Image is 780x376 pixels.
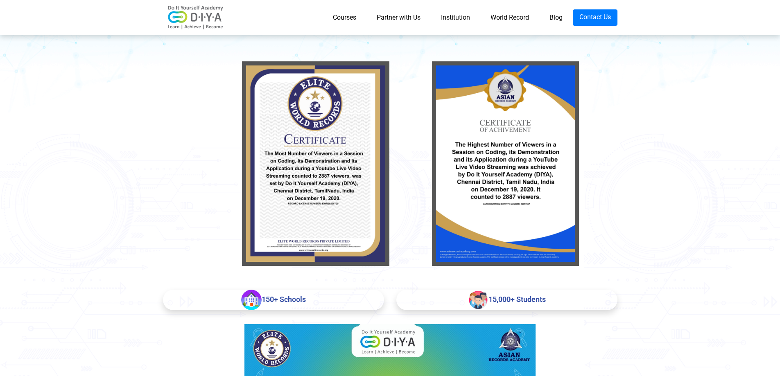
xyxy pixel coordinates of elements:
[163,290,384,310] div: 150+ Schools
[480,9,539,26] a: World Record
[573,9,617,26] a: Contact Us
[432,61,579,266] img: Certificate 2
[366,9,431,26] a: Partner with Us
[468,290,488,310] img: students.png
[241,290,262,310] img: 150.png
[242,61,389,266] img: Certificate 1
[323,9,366,26] a: Courses
[396,290,617,310] div: 15,000+ Students
[163,5,228,30] img: logo-v2.png
[431,9,480,26] a: Institution
[539,9,573,26] a: Blog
